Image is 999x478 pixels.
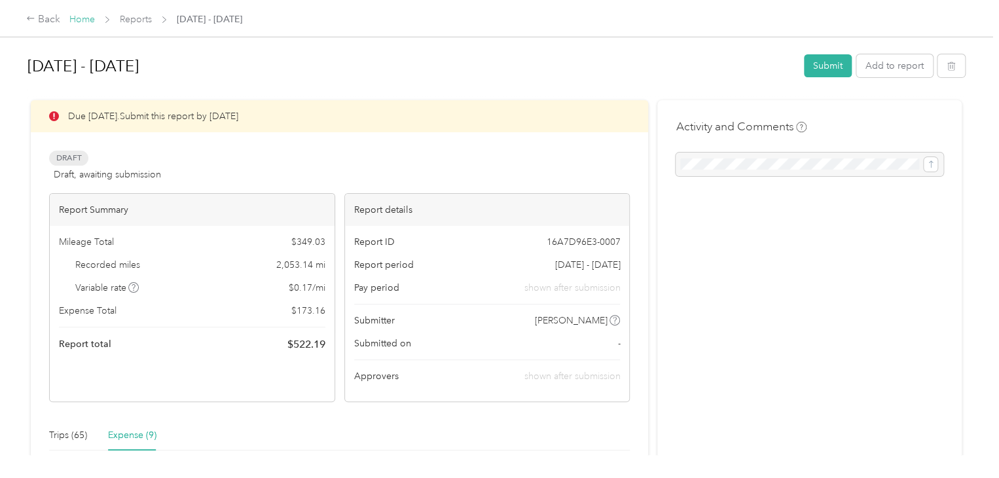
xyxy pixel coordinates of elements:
[535,314,608,327] span: [PERSON_NAME]
[75,258,140,272] span: Recorded miles
[676,119,807,135] h4: Activity and Comments
[69,14,95,25] a: Home
[291,235,325,249] span: $ 349.03
[546,235,620,249] span: 16A7D96E3-0007
[59,235,114,249] span: Mileage Total
[354,369,399,383] span: Approvers
[354,235,395,249] span: Report ID
[524,281,620,295] span: shown after submission
[49,151,88,166] span: Draft
[524,371,620,382] span: shown after submission
[54,168,161,181] span: Draft, awaiting submission
[354,258,414,272] span: Report period
[177,12,242,26] span: [DATE] - [DATE]
[804,54,852,77] button: Submit
[856,54,933,77] button: Add to report
[926,405,999,478] iframe: Everlance-gr Chat Button Frame
[354,337,411,350] span: Submitted on
[26,12,60,28] div: Back
[59,337,111,351] span: Report total
[287,337,325,352] span: $ 522.19
[617,337,620,350] span: -
[345,194,630,226] div: Report details
[27,50,795,82] h1: Sep 1 - 30, 2025
[49,428,87,443] div: Trips (65)
[75,281,139,295] span: Variable rate
[120,14,152,25] a: Reports
[108,428,156,443] div: Expense (9)
[354,281,399,295] span: Pay period
[554,258,620,272] span: [DATE] - [DATE]
[276,258,325,272] span: 2,053.14 mi
[59,304,117,318] span: Expense Total
[291,304,325,318] span: $ 173.16
[289,281,325,295] span: $ 0.17 / mi
[50,194,335,226] div: Report Summary
[31,100,648,132] div: Due [DATE]. Submit this report by [DATE]
[354,314,395,327] span: Submitter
